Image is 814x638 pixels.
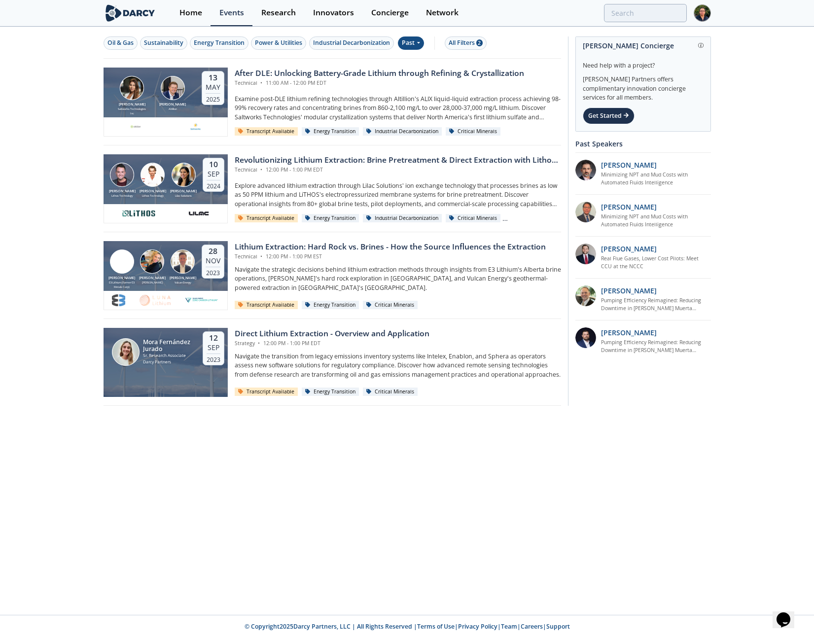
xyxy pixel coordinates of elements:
[235,328,429,340] div: Direct Lithium Extraction - Overview and Application
[138,194,168,198] div: Lithos Technology
[168,276,198,281] div: [PERSON_NAME]
[256,340,262,347] span: •
[398,36,424,50] div: Past
[259,166,264,173] span: •
[235,154,561,166] div: Revolutionizing Lithium Extraction: Brine Pretreatment & Direct Extraction with Lithos & Lilac
[235,79,524,87] div: Technical 11:00 AM - 12:00 PM EDT
[521,622,543,631] a: Careers
[255,38,302,47] div: Power & Utilities
[112,294,126,306] img: 8c5ff8fd-fb5b-44eb-86a5-5d62dda6054e
[773,599,804,628] iframe: chat widget
[140,249,164,274] img: Emily Hersh
[235,352,561,379] p: Navigate the transition from legacy emissions inventory systems like Intelex, Enablon, and Sphera...
[546,622,570,631] a: Support
[206,247,220,256] div: 28
[426,9,459,17] div: Network
[601,202,657,212] p: [PERSON_NAME]
[235,181,561,209] p: Explore advanced lithium extraction through Lilac Solutions' ion exchange technology that process...
[112,338,140,366] img: Mora Fernández Jurado
[138,294,172,306] img: ea5a7e8b-7f34-4a9a-85f4-eb3ec67fed0a
[104,36,138,50] button: Oil & Gas
[235,265,561,292] p: Navigate the strategic decisions behind lithium extraction methods through insights from E3 Lithi...
[110,249,134,274] img: Chris Doornbos
[601,297,711,313] a: Pumping Efficiency Reimagined: Reducing Downtime in [PERSON_NAME] Muerta Completions
[313,9,354,17] div: Innovators
[449,38,483,47] div: All Filters
[302,388,359,396] div: Energy Transition
[601,255,711,271] a: Real Flue Gases, Lower Cost Pilots: Meet CCU at the NCCC
[171,249,195,274] img: Cris Moreno
[161,76,185,100] img: Jay Keener
[117,107,147,115] div: Saltworks Technologies Inc
[189,121,202,133] img: saltworkstech.com.png
[207,170,220,178] div: Sep
[583,107,635,124] div: Get Started
[143,339,194,353] div: Mora Fernández Jurado
[194,38,245,47] div: Energy Transition
[259,253,264,260] span: •
[575,160,596,180] img: 0796ef69-b90a-4e68-ba11-5d0191a10bb8
[235,301,298,310] div: Transcript Available
[219,9,244,17] div: Events
[575,135,711,152] div: Past Speakers
[235,166,561,174] div: Technical 12:00 PM - 1:00 PM EDT
[363,388,418,396] div: Critical Minerals
[168,194,199,198] div: Lilac Solutions
[363,301,418,310] div: Critical Minerals
[104,241,561,310] a: Chris Doornbos [PERSON_NAME] E3 Lithium (former E3 Metals Corp) Emily Hersh [PERSON_NAME] [PERSON...
[138,189,168,194] div: [PERSON_NAME]
[601,339,711,354] a: Pumping Efficiency Reimagined: Reducing Downtime in [PERSON_NAME] Muerta Completions
[235,253,546,261] div: Technical 12:00 PM - 1:00 PM EST
[207,354,220,363] div: 2023
[206,267,220,277] div: 2023
[313,38,390,47] div: Industrial Decarbonization
[363,127,442,136] div: Industrial Decarbonization
[117,102,147,107] div: [PERSON_NAME]
[235,340,429,348] div: Strategy 12:00 PM - 1:00 PM EDT
[309,36,394,50] button: Industrial Decarbonization
[458,622,497,631] a: Privacy Policy
[137,281,168,284] div: [PERSON_NAME]
[190,36,248,50] button: Energy Transition
[207,343,220,352] div: Sep
[235,241,546,253] div: Lithium Extraction: Hard Rock vs. Brines - How the Source Influences the Extraction
[104,4,157,22] img: logo-wide.svg
[601,213,711,229] a: Minimizing NPT and Mud Costs with Automated Fluids Intelligence
[184,294,219,306] img: 1624286002942-Capture.PNG
[371,9,409,17] div: Concierge
[104,154,561,223] a: Scott Taylor [PERSON_NAME] Lithos Technology Dino LaCapra [PERSON_NAME] Lithos Technology Keerti ...
[144,38,183,47] div: Sustainability
[157,102,188,107] div: [PERSON_NAME]
[206,73,220,83] div: 13
[417,622,455,631] a: Terms of Use
[157,107,188,111] div: Altillion
[302,301,359,310] div: Energy Transition
[235,388,298,396] div: Transcript Available
[446,127,501,136] div: Critical Minerals
[206,256,220,265] div: Nov
[601,244,657,254] p: [PERSON_NAME]
[104,68,561,137] a: Sheida Arfania [PERSON_NAME] Saltworks Technologies Inc Jay Keener [PERSON_NAME] Altillion 13 May...
[121,208,156,219] img: 70e60843-cf1b-46f2-83aa-878b68d2b535
[143,359,194,365] div: Darcy Partners
[235,68,524,79] div: After DLE: Unlocking Battery-Grade Lithium through Refining & Crystallization
[107,281,138,289] div: E3 Lithium (former E3 Metals Corp)
[168,281,198,284] div: Vulcan Energy
[207,160,220,170] div: 10
[206,83,220,92] div: May
[363,214,442,223] div: Industrial Decarbonization
[698,43,704,48] img: information.svg
[446,214,501,223] div: Critical Minerals
[120,76,144,100] img: Sheida Arfania
[110,163,134,187] img: Scott Taylor
[168,189,199,194] div: [PERSON_NAME]
[259,79,264,86] span: •
[575,285,596,306] img: 86e59a17-6af7-4f0c-90df-8cecba4476f1
[501,622,517,631] a: Team
[143,353,194,359] div: Sr. Research Associate
[694,4,711,22] img: Profile
[575,327,596,348] img: 3512a492-ffb1-43a2-aa6f-1f7185b1b763
[130,121,142,133] img: abd8d389-1ee2-4607-b590-4d8ffdf21d79
[206,93,220,103] div: 2025
[107,276,138,281] div: [PERSON_NAME]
